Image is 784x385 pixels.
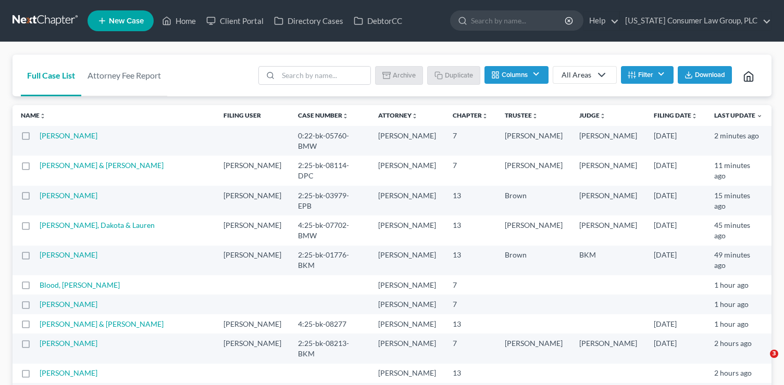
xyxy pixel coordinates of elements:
[496,246,571,275] td: Brown
[412,113,418,119] i: unfold_more
[40,300,97,309] a: [PERSON_NAME]
[298,111,349,119] a: Case Numberunfold_more
[706,246,771,275] td: 49 minutes ago
[201,11,269,30] a: Client Portal
[579,111,606,119] a: Judgeunfold_more
[654,111,698,119] a: Filing Dateunfold_more
[444,294,496,314] td: 7
[290,215,370,245] td: 4:25-bk-07702-BMW
[645,333,706,363] td: [DATE]
[370,246,444,275] td: [PERSON_NAME]
[290,126,370,156] td: 0:22-bk-05760-BMW
[370,314,444,333] td: [PERSON_NAME]
[471,11,566,30] input: Search by name...
[157,11,201,30] a: Home
[571,126,645,156] td: [PERSON_NAME]
[706,364,771,383] td: 2 hours ago
[645,246,706,275] td: [DATE]
[695,71,725,79] span: Download
[706,275,771,294] td: 1 hour ago
[215,246,290,275] td: [PERSON_NAME]
[571,246,645,275] td: BKM
[40,250,97,259] a: [PERSON_NAME]
[756,113,763,119] i: expand_more
[571,186,645,215] td: [PERSON_NAME]
[444,333,496,363] td: 7
[691,113,698,119] i: unfold_more
[444,275,496,294] td: 7
[600,113,606,119] i: unfold_more
[706,333,771,363] td: 2 hours ago
[40,280,120,289] a: Blood, [PERSON_NAME]
[621,66,674,84] button: Filter
[770,350,778,358] span: 3
[215,314,290,333] td: [PERSON_NAME]
[706,126,771,156] td: 2 minutes ago
[714,111,763,119] a: Last Update expand_more
[290,156,370,185] td: 2:25-bk-08114-DPC
[444,156,496,185] td: 7
[444,215,496,245] td: 13
[645,215,706,245] td: [DATE]
[571,215,645,245] td: [PERSON_NAME]
[278,67,370,84] input: Search by name...
[40,319,164,328] a: [PERSON_NAME] & [PERSON_NAME]
[370,294,444,314] td: [PERSON_NAME]
[215,215,290,245] td: [PERSON_NAME]
[749,350,774,375] iframe: Intercom live chat
[645,314,706,333] td: [DATE]
[370,215,444,245] td: [PERSON_NAME]
[349,11,407,30] a: DebtorCC
[40,339,97,348] a: [PERSON_NAME]
[584,11,619,30] a: Help
[81,55,167,96] a: Attorney Fee Report
[40,113,46,119] i: unfold_more
[562,70,591,80] div: All Areas
[444,314,496,333] td: 13
[678,66,732,84] button: Download
[496,156,571,185] td: [PERSON_NAME]
[215,333,290,363] td: [PERSON_NAME]
[645,186,706,215] td: [DATE]
[645,156,706,185] td: [DATE]
[496,215,571,245] td: [PERSON_NAME]
[505,111,538,119] a: Trusteeunfold_more
[215,156,290,185] td: [PERSON_NAME]
[40,161,164,170] a: [PERSON_NAME] & [PERSON_NAME]
[378,111,418,119] a: Attorneyunfold_more
[109,17,144,25] span: New Case
[40,131,97,140] a: [PERSON_NAME]
[269,11,349,30] a: Directory Cases
[342,113,349,119] i: unfold_more
[290,314,370,333] td: 4:25-bk-08277
[620,11,771,30] a: [US_STATE] Consumer Law Group, PLC
[40,368,97,377] a: [PERSON_NAME]
[484,66,548,84] button: Columns
[40,191,97,200] a: [PERSON_NAME]
[215,105,290,126] th: Filing User
[706,215,771,245] td: 45 minutes ago
[706,156,771,185] td: 11 minutes ago
[290,333,370,363] td: 2:25-bk-08213-BKM
[571,156,645,185] td: [PERSON_NAME]
[444,186,496,215] td: 13
[444,126,496,156] td: 7
[370,186,444,215] td: [PERSON_NAME]
[290,186,370,215] td: 2:25-bk-03979-EPB
[496,126,571,156] td: [PERSON_NAME]
[706,314,771,333] td: 1 hour ago
[496,333,571,363] td: [PERSON_NAME]
[40,221,155,229] a: [PERSON_NAME], Dakota & Lauren
[706,186,771,215] td: 15 minutes ago
[370,126,444,156] td: [PERSON_NAME]
[444,364,496,383] td: 13
[290,246,370,275] td: 2:25-bk-01776-BKM
[370,156,444,185] td: [PERSON_NAME]
[645,126,706,156] td: [DATE]
[532,113,538,119] i: unfold_more
[370,364,444,383] td: [PERSON_NAME]
[571,333,645,363] td: [PERSON_NAME]
[370,275,444,294] td: [PERSON_NAME]
[706,294,771,314] td: 1 hour ago
[444,246,496,275] td: 13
